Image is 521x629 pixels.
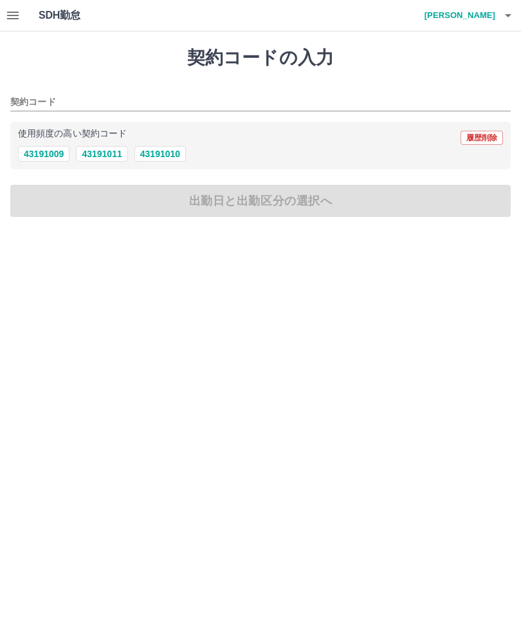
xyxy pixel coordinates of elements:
[18,146,69,162] button: 43191009
[76,146,127,162] button: 43191011
[134,146,186,162] button: 43191010
[18,129,127,138] p: 使用頻度の高い契約コード
[461,131,503,145] button: 履歴削除
[10,47,511,69] h1: 契約コードの入力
